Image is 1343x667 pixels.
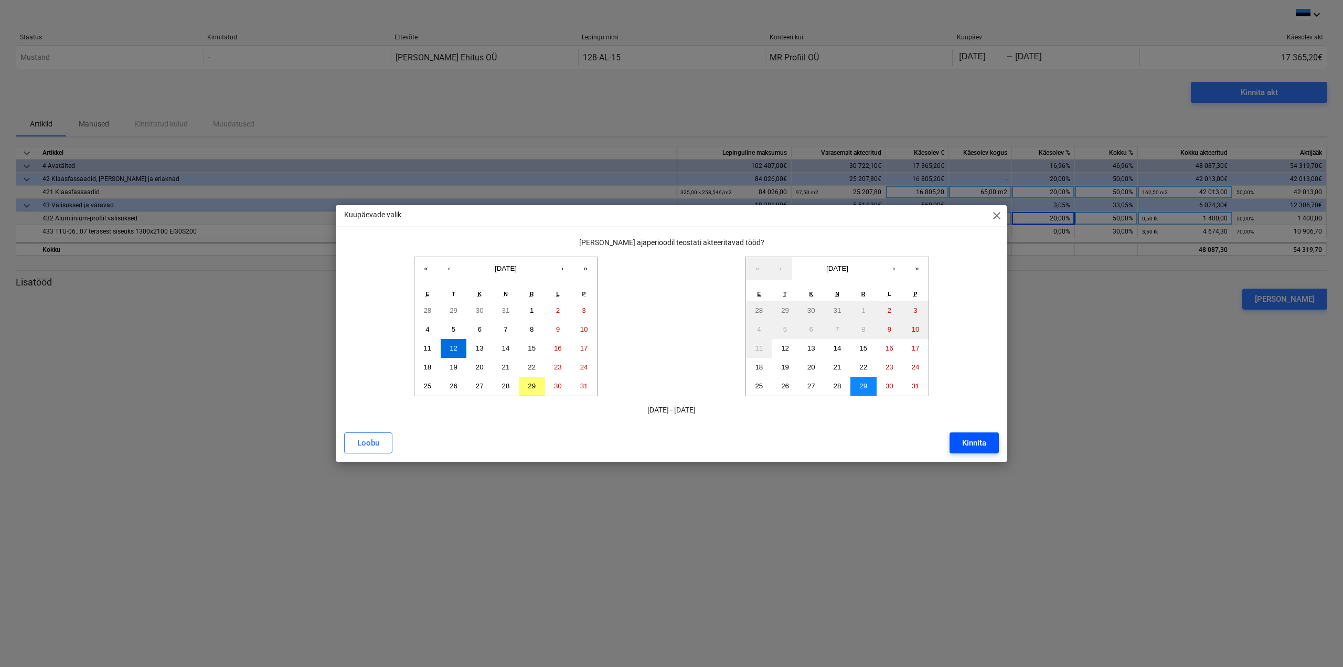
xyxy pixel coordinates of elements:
[798,320,824,339] button: 6. august 2025
[850,339,877,358] button: 15. august 2025
[772,320,798,339] button: 5. august 2025
[877,320,903,339] button: 9. august 2025
[504,325,507,333] abbr: 7. august 2025
[886,363,893,371] abbr: 23. august 2025
[859,363,867,371] abbr: 22. august 2025
[571,339,597,358] button: 17. august 2025
[888,325,891,333] abbr: 9. august 2025
[466,339,493,358] button: 13. august 2025
[528,363,536,371] abbr: 22. august 2025
[551,257,574,280] button: ›
[580,344,588,352] abbr: 17. august 2025
[834,344,841,352] abbr: 14. august 2025
[580,363,588,371] abbr: 24. august 2025
[912,382,920,390] abbr: 31. august 2025
[877,377,903,396] button: 30. august 2025
[746,320,772,339] button: 4. august 2025
[571,377,597,396] button: 31. august 2025
[902,377,929,396] button: 31. august 2025
[798,339,824,358] button: 13. august 2025
[824,301,850,320] button: 31. juuli 2025
[502,363,510,371] abbr: 21. august 2025
[441,377,467,396] button: 26. august 2025
[824,377,850,396] button: 28. august 2025
[425,291,429,297] abbr: esmaspäev
[414,358,441,377] button: 18. august 2025
[783,291,786,297] abbr: teisipäev
[476,306,484,314] abbr: 30. juuli 2025
[824,358,850,377] button: 21. august 2025
[888,291,891,297] abbr: laupäev
[781,363,789,371] abbr: 19. august 2025
[772,339,798,358] button: 12. august 2025
[580,325,588,333] abbr: 10. august 2025
[554,382,562,390] abbr: 30. august 2025
[835,291,839,297] abbr: neljapäev
[545,358,571,377] button: 23. august 2025
[450,363,457,371] abbr: 19. august 2025
[807,382,815,390] abbr: 27. august 2025
[441,358,467,377] button: 19. august 2025
[571,320,597,339] button: 10. august 2025
[452,325,455,333] abbr: 5. august 2025
[530,291,534,297] abbr: reede
[344,405,999,416] p: [DATE] - [DATE]
[414,377,441,396] button: 25. august 2025
[344,432,392,453] button: Loobu
[783,325,787,333] abbr: 5. august 2025
[580,382,588,390] abbr: 31. august 2025
[476,363,484,371] abbr: 20. august 2025
[861,291,866,297] abbr: reede
[886,344,893,352] abbr: 16. august 2025
[914,291,918,297] abbr: pühapäev
[809,325,813,333] abbr: 6. august 2025
[835,325,839,333] abbr: 7. august 2025
[757,325,761,333] abbr: 4. august 2025
[781,306,789,314] abbr: 29. juuli 2025
[476,344,484,352] abbr: 13. august 2025
[344,237,999,248] p: [PERSON_NAME] ajaperioodil teostati akteeritavad tööd?
[755,306,763,314] abbr: 28. juuli 2025
[466,320,493,339] button: 6. august 2025
[757,291,761,297] abbr: esmaspäev
[755,344,763,352] abbr: 11. august 2025
[571,358,597,377] button: 24. august 2025
[466,301,493,320] button: 30. juuli 2025
[834,306,841,314] abbr: 31. juuli 2025
[772,301,798,320] button: 29. juuli 2025
[504,291,508,297] abbr: neljapäev
[850,320,877,339] button: 8. august 2025
[423,363,431,371] abbr: 18. august 2025
[425,325,429,333] abbr: 4. august 2025
[519,339,545,358] button: 15. august 2025
[519,320,545,339] button: 8. august 2025
[414,301,441,320] button: 28. juuli 2025
[528,382,536,390] abbr: 29. august 2025
[493,320,519,339] button: 7. august 2025
[556,325,560,333] abbr: 9. august 2025
[545,320,571,339] button: 9. august 2025
[450,344,457,352] abbr: 12. august 2025
[781,344,789,352] abbr: 12. august 2025
[859,344,867,352] abbr: 15. august 2025
[502,344,510,352] abbr: 14. august 2025
[902,339,929,358] button: 17. august 2025
[746,377,772,396] button: 25. august 2025
[798,301,824,320] button: 30. juuli 2025
[746,257,769,280] button: «
[530,325,534,333] abbr: 8. august 2025
[826,264,848,272] span: [DATE]
[502,306,510,314] abbr: 31. juuli 2025
[902,301,929,320] button: 3. august 2025
[834,382,841,390] abbr: 28. august 2025
[850,377,877,396] button: 29. august 2025
[554,363,562,371] abbr: 23. august 2025
[746,301,772,320] button: 28. juuli 2025
[792,257,882,280] button: [DATE]
[357,436,379,450] div: Loobu
[441,320,467,339] button: 5. august 2025
[882,257,905,280] button: ›
[478,325,482,333] abbr: 6. august 2025
[888,306,891,314] abbr: 2. august 2025
[493,301,519,320] button: 31. juuli 2025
